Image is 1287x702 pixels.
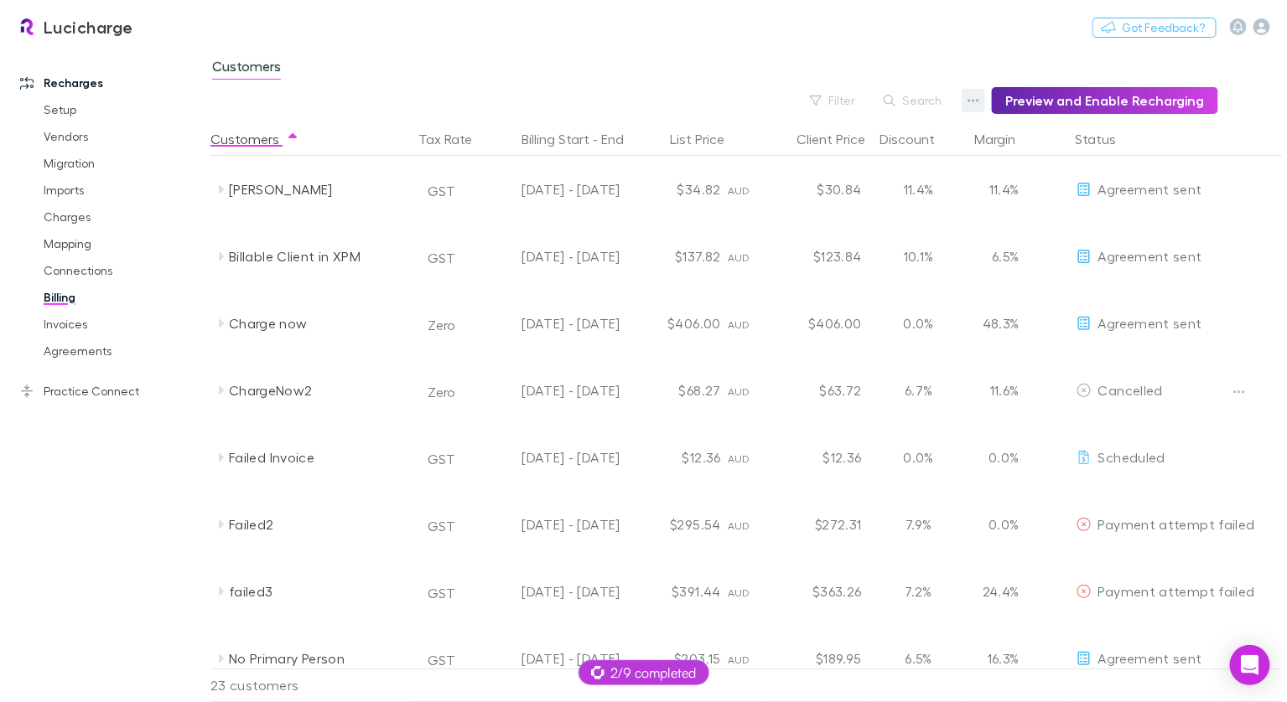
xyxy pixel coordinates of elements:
span: Cancelled [1098,382,1163,398]
div: Failed Invoice [229,424,407,491]
button: Got Feedback? [1092,18,1217,38]
span: AUD [728,385,750,398]
a: Charges [27,204,207,230]
div: ChargeNow2 [229,357,407,424]
span: AUD [728,318,750,331]
button: Zero [420,379,463,405]
div: Open Intercom Messenger [1230,645,1270,685]
div: [DATE] - [DATE] [483,290,620,357]
div: $391.44 [627,558,728,625]
div: 6.7% [869,357,969,424]
div: $406.00 [627,290,728,357]
span: AUD [728,586,750,599]
a: Practice Connect [3,378,207,405]
div: 7.9% [869,491,969,558]
span: AUD [728,251,750,264]
p: 48.3% [976,313,1020,333]
div: $363.26 [768,558,869,625]
span: Payment attempt failed [1098,516,1255,532]
a: Migration [27,150,207,177]
button: Discount [880,122,955,156]
span: AUD [728,184,750,197]
div: [PERSON_NAME] [229,156,407,223]
p: 11.6% [976,380,1020,400]
p: 16.3% [976,648,1020,668]
div: $406.00 [768,290,869,357]
div: [DATE] - [DATE] [483,223,620,290]
p: 6.5% [976,246,1020,266]
div: [DATE] - [DATE] [483,625,620,692]
button: GST [420,647,463,674]
div: 23 customers [210,668,412,702]
p: 0.0% [976,514,1020,534]
a: Mapping [27,230,207,257]
span: Scheduled [1098,449,1165,465]
button: List Price [670,122,745,156]
div: 0.0% [869,290,969,357]
span: Customers [212,58,281,80]
a: Connections [27,257,207,284]
a: Invoices [27,311,207,338]
a: Setup [27,96,207,123]
div: $295.54 [627,491,728,558]
span: Agreement sent [1098,650,1202,666]
p: 24.4% [976,581,1020,601]
div: $30.84 [768,156,869,223]
div: $63.72 [768,357,869,424]
div: 0.0% [869,424,969,491]
a: Recharges [3,70,207,96]
a: Imports [27,177,207,204]
button: Status [1075,122,1136,156]
a: Agreements [27,338,207,364]
div: No Primary Person [229,625,407,692]
div: Billable Client in XPM [229,223,407,290]
div: $123.84 [768,223,869,290]
button: GST [420,580,463,607]
div: [DATE] - [DATE] [483,357,620,424]
div: 7.2% [869,558,969,625]
button: Customers [210,122,299,156]
button: Tax Rate [418,122,492,156]
span: Agreement sent [1098,181,1202,197]
p: 0.0% [976,447,1020,467]
div: 11.4% [869,156,969,223]
div: $189.95 [768,625,869,692]
div: 10.1% [869,223,969,290]
button: GST [420,245,463,271]
button: GST [420,513,463,539]
div: [DATE] - [DATE] [483,558,620,625]
div: $272.31 [768,491,869,558]
div: Charge now [229,290,407,357]
div: $137.82 [627,223,728,290]
button: Client Price [797,122,885,156]
span: AUD [728,653,750,666]
button: Billing Start - End [522,122,644,156]
h3: Lucicharge [44,17,133,37]
div: $12.36 [768,424,869,491]
button: Zero [420,312,463,338]
button: Margin [974,122,1035,156]
span: Agreement sent [1098,248,1202,264]
div: $203.15 [627,625,728,692]
div: $12.36 [627,424,728,491]
button: Search [875,90,952,111]
img: Lucicharge's Logo [17,17,37,37]
div: [DATE] - [DATE] [483,491,620,558]
button: GST [420,178,463,204]
div: Failed2 [229,491,407,558]
span: AUD [728,452,750,465]
button: Filter [802,90,865,111]
a: Vendors [27,123,207,150]
span: Agreement sent [1098,315,1202,331]
span: AUD [728,519,750,532]
div: [DATE] - [DATE] [483,156,620,223]
a: Billing [27,284,207,311]
div: failed3 [229,558,407,625]
div: 6.5% [869,625,969,692]
div: [DATE] - [DATE] [483,424,620,491]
